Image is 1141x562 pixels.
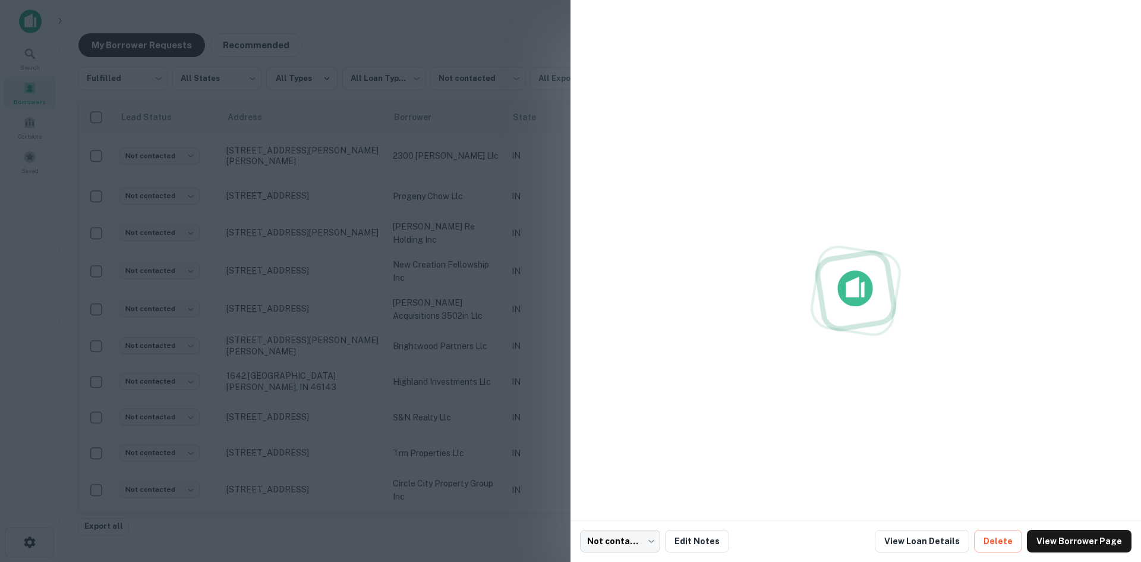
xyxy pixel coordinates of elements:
[974,530,1022,552] button: Delete
[1082,467,1141,524] iframe: Chat Widget
[580,530,660,552] div: Not contacted
[1027,530,1131,552] a: View Borrower Page
[875,530,969,552] a: View Loan Details
[665,530,729,552] button: Edit Notes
